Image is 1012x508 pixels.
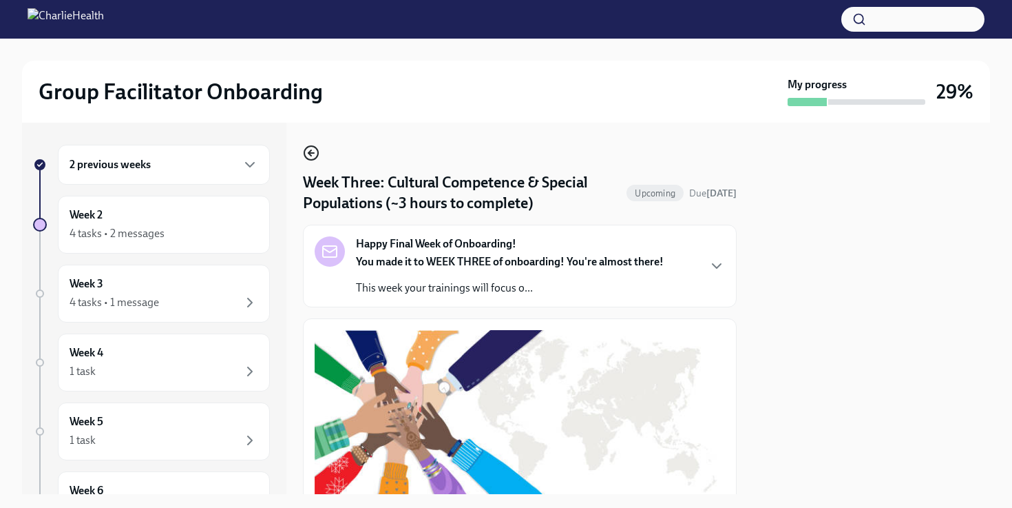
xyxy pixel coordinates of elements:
[356,255,664,268] strong: You made it to WEEK THREE of onboarding! You're almost there!
[70,364,96,379] div: 1 task
[33,334,270,392] a: Week 41 task
[303,172,621,214] h4: Week Three: Cultural Competence & Special Populations (~3 hours to complete)
[689,187,737,199] span: Due
[936,79,973,104] h3: 29%
[626,188,684,199] span: Upcoming
[356,281,664,296] p: This week your trainings will focus o...
[788,77,847,92] strong: My progress
[70,207,103,223] h6: Week 2
[33,196,270,254] a: Week 24 tasks • 2 messages
[58,145,270,185] div: 2 previous weeks
[70,414,103,429] h6: Week 5
[70,157,151,172] h6: 2 previous weeks
[70,433,96,448] div: 1 task
[356,236,516,252] strong: Happy Final Week of Onboarding!
[28,8,104,30] img: CharlieHealth
[70,345,103,360] h6: Week 4
[689,187,737,200] span: September 1st, 2025 10:00
[70,295,159,310] div: 4 tasks • 1 message
[315,330,725,498] button: Zoom image
[39,78,323,105] h2: Group Facilitator Onboarding
[70,483,103,498] h6: Week 6
[70,276,103,292] h6: Week 3
[33,403,270,460] a: Week 51 task
[706,187,737,199] strong: [DATE]
[33,265,270,323] a: Week 34 tasks • 1 message
[70,226,165,241] div: 4 tasks • 2 messages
